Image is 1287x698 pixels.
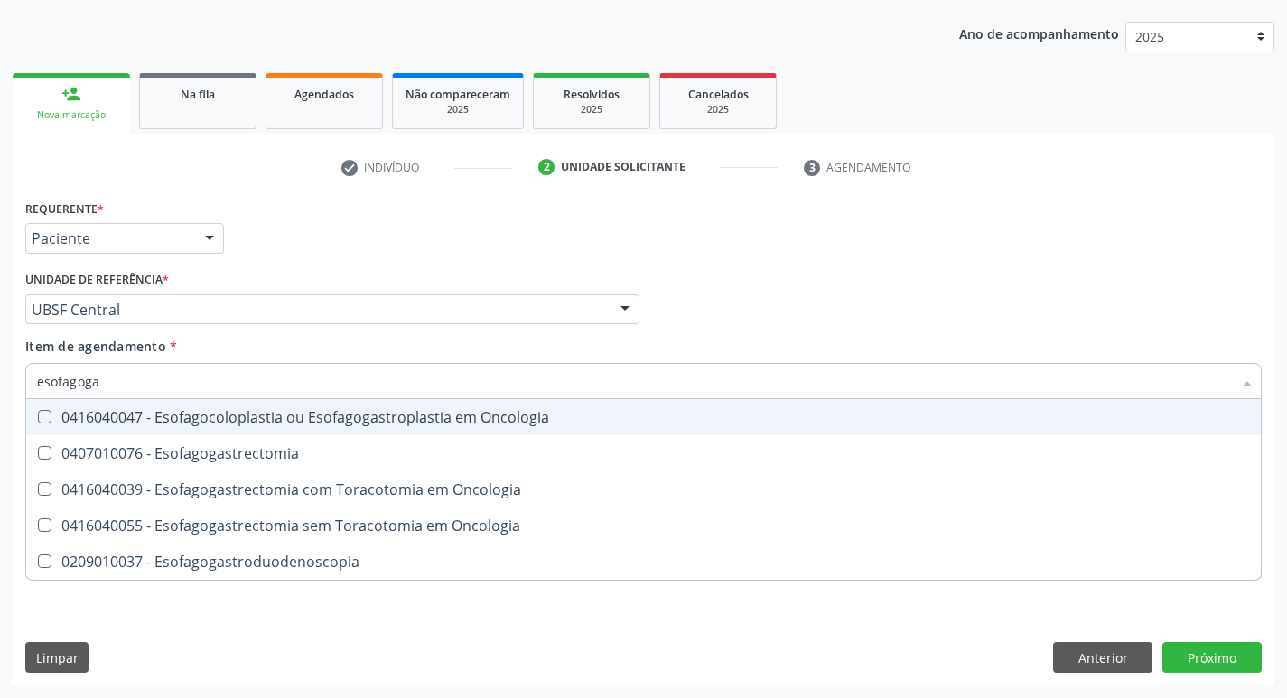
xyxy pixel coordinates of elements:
[37,554,1250,569] div: 0209010037 - Esofagogastroduodenoscopia
[37,410,1250,424] div: 0416040047 - Esofagocoloplastia ou Esofagogastroplastia em Oncologia
[564,87,620,102] span: Resolvidos
[61,84,81,104] div: person_add
[25,338,166,355] span: Item de agendamento
[1053,642,1152,673] button: Anterior
[37,518,1250,533] div: 0416040055 - Esofagogastrectomia sem Toracotomia em Oncologia
[32,229,187,247] span: Paciente
[546,103,637,116] div: 2025
[688,87,749,102] span: Cancelados
[406,103,510,116] div: 2025
[37,482,1250,497] div: 0416040039 - Esofagogastrectomia com Toracotomia em Oncologia
[37,363,1232,399] input: Buscar por procedimentos
[25,195,104,223] label: Requerente
[406,87,510,102] span: Não compareceram
[25,108,117,122] div: Nova marcação
[1162,642,1262,673] button: Próximo
[959,22,1119,44] p: Ano de acompanhamento
[181,87,215,102] span: Na fila
[294,87,354,102] span: Agendados
[37,446,1250,461] div: 0407010076 - Esofagogastrectomia
[538,159,555,175] div: 2
[25,266,169,294] label: Unidade de referência
[561,159,685,175] div: Unidade solicitante
[673,103,763,116] div: 2025
[32,301,602,319] span: UBSF Central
